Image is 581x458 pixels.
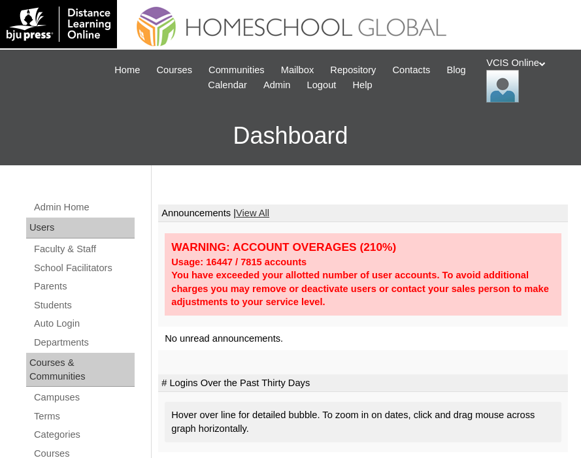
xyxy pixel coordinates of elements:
a: Parents [33,278,135,295]
div: WARNING: ACCOUNT OVERAGES (210%) [171,240,555,255]
span: Calendar [208,78,246,93]
a: Admin [257,78,297,93]
img: logo-white.png [7,7,110,42]
a: Campuses [33,389,135,406]
span: Mailbox [281,63,314,78]
a: Auto Login [33,316,135,332]
td: # Logins Over the Past Thirty Days [158,374,568,393]
td: Announcements | [158,204,568,223]
span: Admin [263,78,291,93]
a: Faculty & Staff [33,241,135,257]
span: Courses [156,63,192,78]
td: No unread announcements. [158,327,568,351]
a: Logout [301,78,343,93]
a: Departments [33,335,135,351]
span: Help [352,78,372,93]
div: You have exceeded your allotted number of user accounts. To avoid additional charges you may remo... [171,269,555,309]
div: Users [26,218,135,238]
a: Admin Home [33,199,135,216]
div: Hover over line for detailed bubble. To zoom in on dates, click and drag mouse across graph horiz... [165,402,561,442]
strong: Usage: 16447 / 7815 accounts [171,257,307,267]
span: Communities [208,63,265,78]
a: Courses [150,63,199,78]
span: Repository [330,63,376,78]
div: Courses & Communities [26,353,135,387]
a: Mailbox [274,63,321,78]
a: Repository [324,63,382,78]
span: Home [114,63,140,78]
span: Contacts [392,63,430,78]
a: Contacts [386,63,437,78]
a: Blog [440,63,472,78]
a: Communities [202,63,271,78]
a: Terms [33,408,135,425]
a: Help [346,78,378,93]
a: Categories [33,427,135,443]
div: VCIS Online [486,56,568,103]
span: Blog [446,63,465,78]
span: Logout [307,78,337,93]
a: Students [33,297,135,314]
h3: Dashboard [7,106,574,165]
a: Calendar [201,78,253,93]
a: Home [108,63,146,78]
a: School Facilitators [33,260,135,276]
a: View All [236,208,269,218]
img: VCIS Online Admin [486,70,519,103]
